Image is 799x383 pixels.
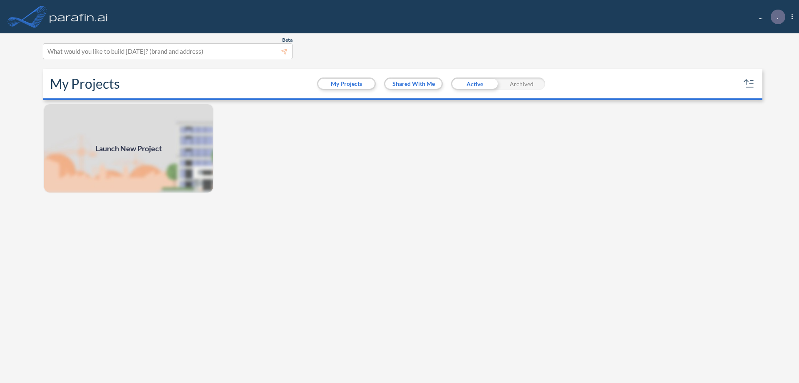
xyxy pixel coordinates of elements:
[451,78,498,90] div: Active
[318,79,375,89] button: My Projects
[48,8,109,25] img: logo
[746,10,793,24] div: ...
[385,79,442,89] button: Shared With Me
[777,13,779,20] p: .
[95,143,162,154] span: Launch New Project
[50,76,120,92] h2: My Projects
[43,103,214,193] img: add
[742,77,756,90] button: sort
[498,78,545,90] div: Archived
[282,37,293,43] span: Beta
[43,103,214,193] a: Launch New Project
